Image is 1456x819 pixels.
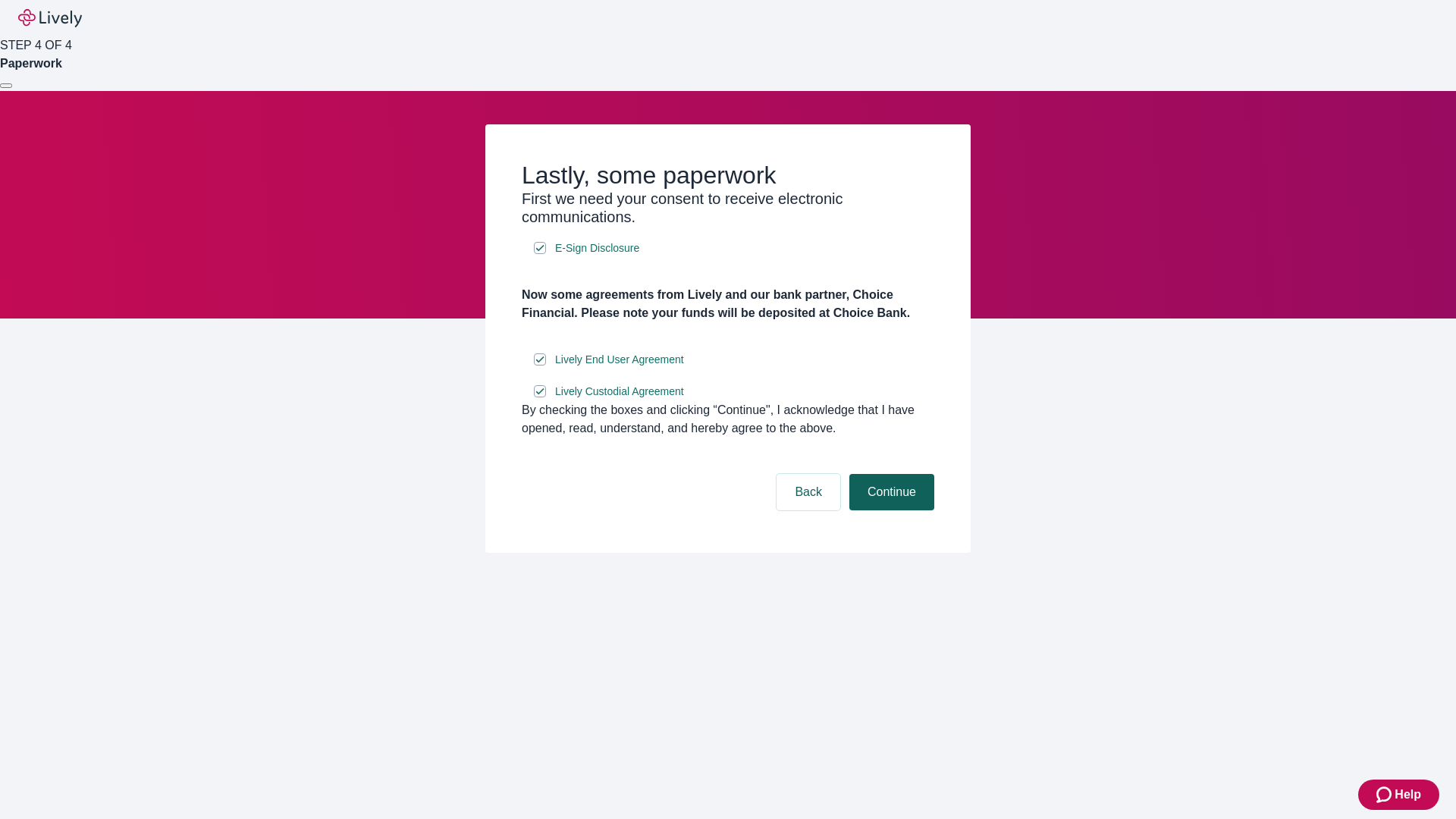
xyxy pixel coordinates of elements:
a: e-sign disclosure document [552,239,642,258]
span: Help [1395,786,1421,804]
svg: Zendesk support icon [1376,786,1395,804]
h2: Lastly, some paperwork [522,161,934,190]
a: e-sign disclosure document [552,382,687,401]
span: E-Sign Disclosure [555,240,639,256]
span: Lively End User Agreement [555,352,684,368]
span: Lively Custodial Agreement [555,384,684,400]
button: Zendesk support iconHelp [1358,780,1439,810]
img: Lively [18,9,82,27]
h4: Now some agreements from Lively and our bank partner, Choice Financial. Please note your funds wi... [522,286,934,322]
div: By checking the boxes and clicking “Continue", I acknowledge that I have opened, read, understand... [522,401,934,438]
a: e-sign disclosure document [552,350,687,369]
button: Back [777,474,840,510]
h3: First we need your consent to receive electronic communications. [522,190,934,226]
button: Continue [849,474,934,510]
